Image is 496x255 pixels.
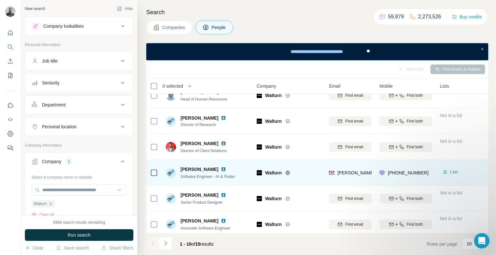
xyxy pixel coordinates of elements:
[53,220,105,225] div: 9989 search results remaining
[25,229,133,241] button: Run search
[379,91,432,100] button: Find both
[265,92,282,99] span: Walturn
[5,142,15,154] button: Feedback
[5,100,15,111] button: Use Surfe on LinkedIn
[42,123,77,130] div: Personal location
[257,196,262,201] img: Logo of Walturn
[195,241,201,247] span: 15
[162,24,186,31] span: Companies
[345,93,363,98] span: Find email
[337,170,451,175] span: [PERSON_NAME][EMAIL_ADDRESS][DOMAIN_NAME]
[25,75,133,91] button: Seniority
[265,195,282,202] span: Walturn
[34,201,47,207] span: Walturn
[5,55,15,67] button: Enrich CSV
[25,245,43,251] button: Clear
[181,149,227,153] span: Director of Client Relations
[265,170,282,176] span: Walturn
[32,212,54,218] button: Clear all
[181,192,218,198] span: [PERSON_NAME]
[25,18,133,34] button: Company lookalikes
[257,144,262,150] img: Logo of Walturn
[181,122,229,128] span: Director of Research
[379,83,393,89] span: Mobile
[25,6,45,12] div: New search
[440,113,462,118] span: Not in a list
[345,196,363,201] span: Find email
[265,118,282,124] span: Walturn
[449,169,458,175] span: 1 list
[221,115,226,121] img: LinkedIn logo
[181,166,218,172] span: [PERSON_NAME]
[329,83,340,89] span: Email
[25,97,133,113] button: Department
[388,170,429,175] span: [PHONE_NUMBER]
[25,154,133,172] button: Company1
[440,190,462,195] span: Not in a list
[427,241,457,247] span: Rows per page
[166,142,176,152] img: Avatar
[166,168,176,178] img: Avatar
[166,193,176,204] img: Avatar
[379,170,385,176] img: provider forager logo
[440,216,462,221] span: Not in a list
[257,83,276,89] span: Company
[474,233,490,249] iframe: Intercom live chat
[42,158,61,165] div: Company
[379,194,432,203] button: Find both
[345,221,363,227] span: Find email
[166,219,176,230] img: Avatar
[180,241,191,247] span: 1 - 10
[65,159,73,164] div: 1
[42,102,66,108] div: Department
[257,170,262,175] img: Logo of Walturn
[407,93,423,98] span: Find both
[257,222,262,227] img: Logo of Walturn
[221,141,226,146] img: LinkedIn logo
[112,4,137,14] button: Hide
[467,240,472,247] p: 10
[329,142,372,152] button: Find email
[166,90,176,101] img: Avatar
[181,200,223,205] span: Senior Product Designer
[379,142,432,152] button: Find both
[181,97,227,102] span: Head of Human Resources
[25,142,133,148] p: Company information
[329,91,372,100] button: Find email
[42,58,57,64] div: Job title
[5,41,15,53] button: Search
[56,245,89,251] button: Save search
[265,144,282,150] span: Walturn
[379,220,432,229] button: Find both
[265,221,282,228] span: Walturn
[407,196,423,201] span: Find both
[407,144,423,150] span: Find both
[452,12,482,21] button: Buy credits
[379,116,432,126] button: Find both
[257,119,262,124] img: Logo of Walturn
[159,237,172,250] button: Navigate to next page
[345,118,363,124] span: Find email
[329,194,372,203] button: Find email
[191,241,195,247] span: of
[440,83,449,89] span: Lists
[42,80,59,86] div: Seniority
[329,116,372,126] button: Find email
[440,139,462,144] span: Not in a list
[5,70,15,81] button: My lists
[146,43,488,60] iframe: Banner
[407,221,423,227] span: Find both
[407,118,423,124] span: Find both
[388,13,404,21] p: 59,879
[221,218,226,223] img: LinkedIn logo
[5,128,15,140] button: Dashboard
[101,245,133,251] button: Share filters
[257,93,262,98] img: Logo of Walturn
[180,241,213,247] span: results
[221,167,226,172] img: LinkedIn logo
[162,83,183,89] span: 0 selected
[221,192,226,198] img: LinkedIn logo
[5,27,15,39] button: Quick start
